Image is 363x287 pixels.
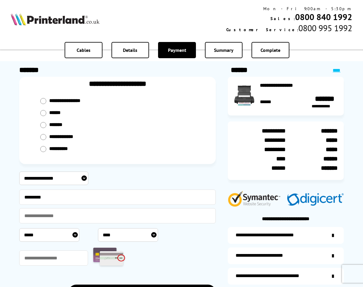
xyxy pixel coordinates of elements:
[123,47,137,53] span: Details
[228,227,344,244] a: additional-ink
[226,6,352,11] div: Mon - Fri 9:00am - 5:30pm
[214,47,233,53] span: Summary
[295,11,352,22] a: 0800 840 1992
[261,47,280,53] span: Complete
[270,16,295,21] span: Sales:
[228,268,344,285] a: additional-cables
[226,27,298,32] span: Customer Service:
[11,13,99,25] img: Printerland Logo
[168,47,186,53] span: Payment
[77,47,90,53] span: Cables
[228,247,344,264] a: items-arrive
[298,22,352,34] span: 0800 995 1992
